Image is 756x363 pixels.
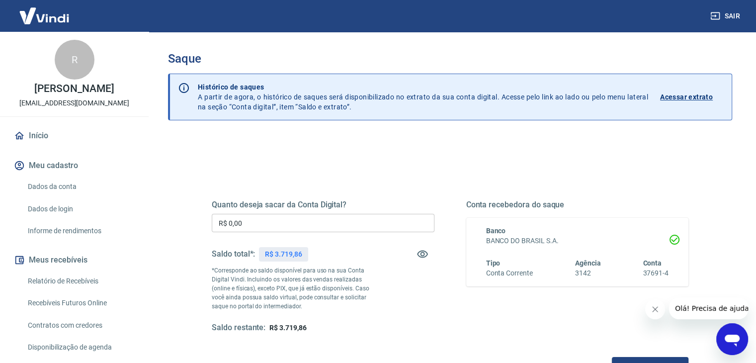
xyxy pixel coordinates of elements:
span: R$ 3.719,86 [269,324,306,332]
span: Olá! Precisa de ajuda? [6,7,84,15]
span: Tipo [486,259,501,267]
h5: Quanto deseja sacar da Conta Digital? [212,200,434,210]
button: Meu cadastro [12,155,137,177]
h5: Conta recebedora do saque [466,200,689,210]
p: A partir de agora, o histórico de saques será disponibilizado no extrato da sua conta digital. Ac... [198,82,648,112]
iframe: Fechar mensagem [645,299,665,319]
img: Vindi [12,0,77,31]
p: R$ 3.719,86 [265,249,302,260]
a: Informe de rendimentos [24,221,137,241]
h6: BANCO DO BRASIL S.A. [486,236,669,246]
span: Banco [486,227,506,235]
a: Contratos com credores [24,315,137,336]
p: *Corresponde ao saldo disponível para uso na sua Conta Digital Vindi. Incluindo os valores das ve... [212,266,379,311]
a: Relatório de Recebíveis [24,271,137,291]
h3: Saque [168,52,732,66]
p: [PERSON_NAME] [34,84,114,94]
a: Recebíveis Futuros Online [24,293,137,313]
a: Dados da conta [24,177,137,197]
p: [EMAIL_ADDRESS][DOMAIN_NAME] [19,98,129,108]
h5: Saldo restante: [212,323,265,333]
h6: 37691-4 [643,268,669,278]
button: Meus recebíveis [12,249,137,271]
h6: Conta Corrente [486,268,533,278]
p: Histórico de saques [198,82,648,92]
a: Acessar extrato [660,82,724,112]
button: Sair [708,7,744,25]
span: Agência [575,259,601,267]
h5: Saldo total*: [212,249,255,259]
iframe: Botão para abrir a janela de mensagens [716,323,748,355]
a: Dados de login [24,199,137,219]
span: Conta [643,259,662,267]
a: Disponibilização de agenda [24,337,137,358]
iframe: Mensagem da empresa [669,297,748,319]
p: Acessar extrato [660,92,713,102]
div: R [55,40,94,80]
a: Início [12,125,137,147]
h6: 3142 [575,268,601,278]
